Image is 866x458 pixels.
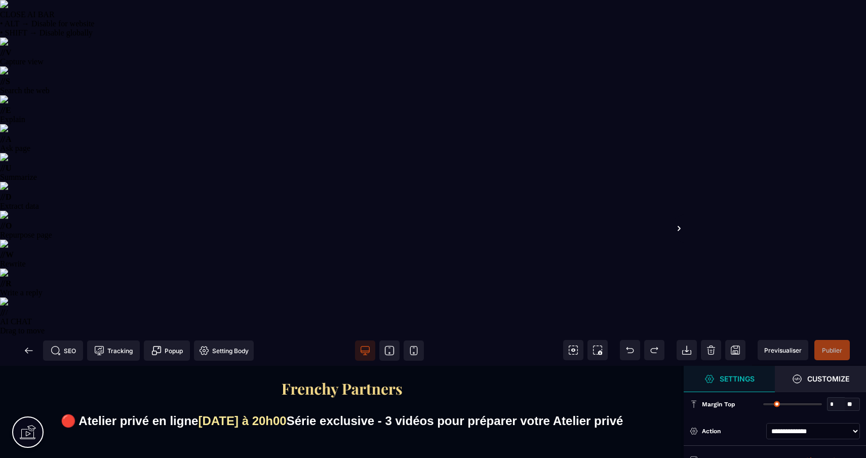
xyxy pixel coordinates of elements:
span: Preview [758,340,808,360]
span: Previsualiser [764,347,802,354]
text: 🔓Disponible (cliquez sur l'image pour lancer la vidéo) [15,236,233,248]
b: Video #1 [107,99,141,108]
span: Open Style Manager [775,366,866,392]
span: Screenshot [587,340,608,360]
span: Tracking [94,346,133,356]
b: Video #2 [325,104,359,113]
strong: Customize [807,375,849,383]
img: 6fd445e8ec61bf7b7b6546b80f228ae1_2.png [233,116,451,239]
span: Publier [822,347,842,354]
b: Video #3 [543,104,576,113]
span: Settings [684,366,775,392]
img: 460209954afb98c818f0e71fec9f04ba_1.png [15,111,233,234]
span: Setting Body [199,346,249,356]
span: 🔓Disponible (cliquez sur l'image pour lancer la vidéo) [269,244,415,251]
img: f2a3730b544469f405c58ab4be6274e8_Capture_d%E2%80%99e%CC%81cran_2025-09-01_a%CC%80_20.57.27.png [280,15,404,32]
div: 🔴 Atelier privé en ligne Série exclusive - 3 vidéos pour préparer votre Atelier privé [15,49,668,61]
span: Margin Top [702,400,735,408]
strong: Settings [720,375,755,383]
span: View components [563,340,583,360]
span: Popup [151,346,183,356]
img: 6fd445e8ec61bf7b7b6546b80f228ae1_3.png [451,116,668,239]
button: Cliquez ici pour remplir votre fiche d'objectif avant l'atelier en ligne [225,272,459,316]
span: SEO [51,346,76,356]
div: Action [702,426,762,436]
span: 🔓Disponible (cliquez sur l'image pour lancer la vidéo) [487,244,633,251]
